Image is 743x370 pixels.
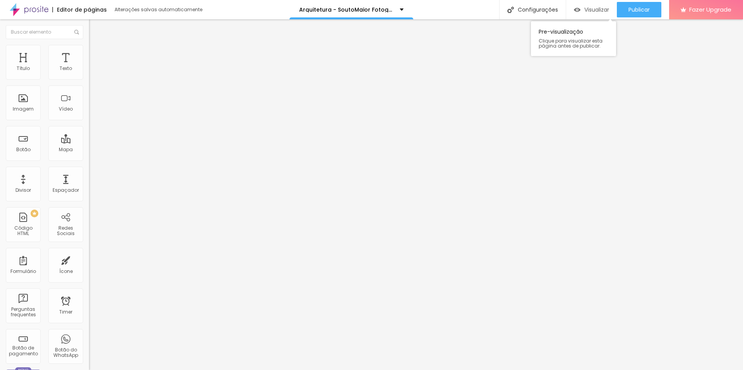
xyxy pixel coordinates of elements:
div: Botão de pagamento [8,345,38,356]
input: Buscar elemento [6,25,83,39]
img: Icone [74,30,79,34]
div: Ícone [59,269,73,274]
div: Texto [60,66,72,71]
div: Timer [59,309,72,315]
div: Pre-visualização [531,21,616,56]
span: Clique para visualizar esta página antes de publicar. [539,38,608,48]
div: Código HTML [8,225,38,237]
div: Título [17,66,30,71]
div: Redes Sociais [50,225,81,237]
div: Alterações salvas automaticamente [115,7,204,12]
img: Icone [507,7,514,13]
div: Formulário [10,269,36,274]
div: Botão do WhatsApp [50,347,81,358]
button: Publicar [617,2,661,17]
div: Perguntas frequentes [8,307,38,318]
div: Vídeo [59,106,73,112]
div: Editor de páginas [52,7,107,12]
div: Imagem [13,106,34,112]
span: Fazer Upgrade [689,6,731,13]
button: Visualizar [566,2,617,17]
span: Publicar [628,7,650,13]
iframe: Editor [89,19,743,370]
div: Botão [16,147,31,152]
div: Espaçador [53,188,79,193]
div: Divisor [15,188,31,193]
img: view-1.svg [574,7,580,13]
div: Mapa [59,147,73,152]
span: Visualizar [584,7,609,13]
p: Arquitetura - SoutoMaior Fotografia [299,7,394,12]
